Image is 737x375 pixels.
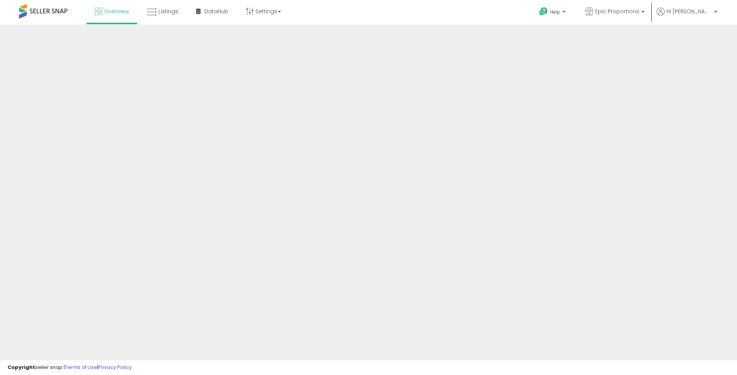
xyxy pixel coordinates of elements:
span: DataHub [204,8,228,15]
i: Get Help [539,7,548,16]
span: Epic Proportions [595,8,639,15]
a: Help [533,1,573,25]
a: Hi [PERSON_NAME] [657,8,717,25]
span: Overview [104,8,129,15]
span: Listings [158,8,178,15]
span: Hi [PERSON_NAME] [666,8,712,15]
span: Help [550,9,560,15]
